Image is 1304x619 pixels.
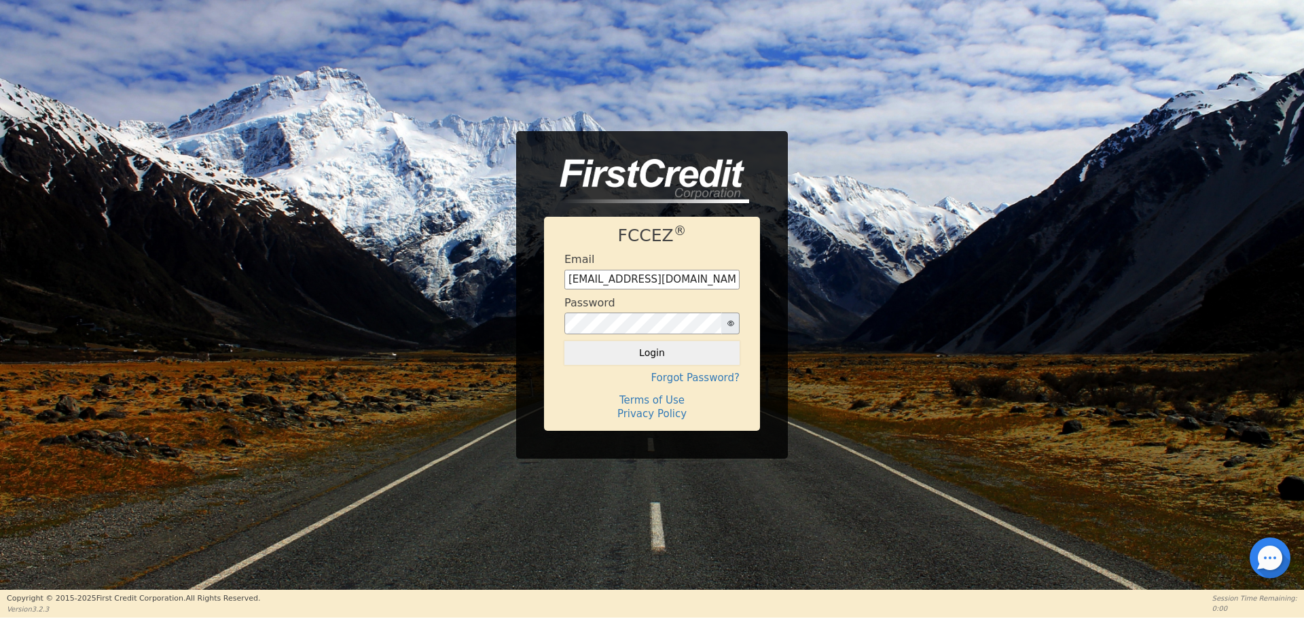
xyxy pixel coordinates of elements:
h4: Forgot Password? [564,372,740,384]
p: Copyright © 2015- 2025 First Credit Corporation. [7,593,260,605]
h4: Terms of Use [564,394,740,406]
p: Session Time Remaining: [1212,593,1297,603]
p: 0:00 [1212,603,1297,614]
span: All Rights Reserved. [185,594,260,603]
img: logo-CMu_cnol.png [544,159,749,204]
h4: Email [564,253,594,266]
input: Enter email [564,270,740,290]
h1: FCCEZ [564,226,740,246]
h4: Password [564,296,615,309]
button: Login [564,341,740,364]
p: Version 3.2.3 [7,604,260,614]
h4: Privacy Policy [564,408,740,420]
input: password [564,313,722,334]
sup: ® [674,224,687,238]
